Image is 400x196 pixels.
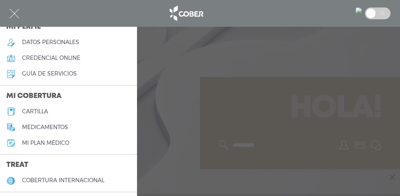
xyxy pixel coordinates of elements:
img: logo_cober_home-white.png [165,4,207,23]
img: 7294 [356,7,362,14]
h5: cobertura internacional [22,177,104,184]
h5: Mi plan médico [22,140,69,146]
h5: medicamentos [22,124,68,131]
h5: guía de servicios [22,70,77,77]
h5: credencial online [22,55,80,61]
img: Cober_menu-close-white.svg [9,9,19,18]
h5: datos personales [22,39,79,46]
h5: cartilla [22,108,48,115]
